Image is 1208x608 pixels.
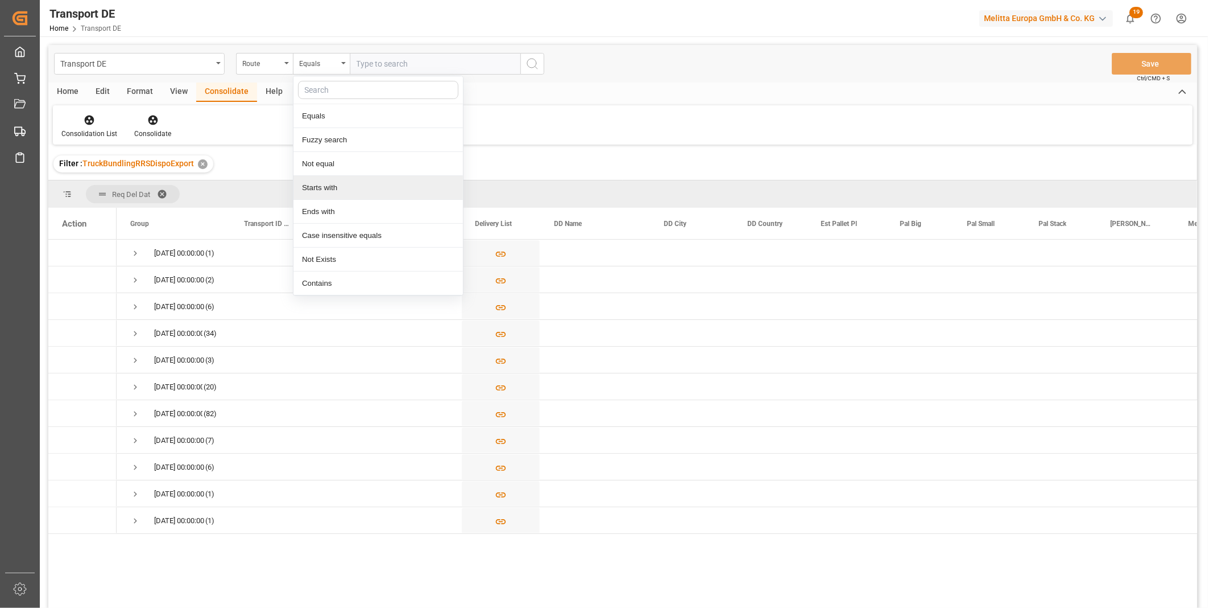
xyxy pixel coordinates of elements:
div: Press SPACE to select this row. [48,266,117,293]
div: [DATE] 00:00:00 [154,321,202,347]
div: Press SPACE to select this row. [48,454,117,480]
span: TruckBundlingRRSDispoExport [82,159,194,168]
button: search button [520,53,544,75]
div: Press SPACE to select this row. [48,293,117,320]
div: Fuzzy search [293,128,463,152]
div: Press SPACE to select this row. [48,347,117,373]
div: [DATE] 00:00:00 [154,294,204,320]
button: close menu [293,53,350,75]
div: Route [242,56,281,69]
div: Ends with [293,200,463,224]
div: [DATE] 00:00:00 [154,267,204,293]
div: Press SPACE to select this row. [48,480,117,507]
div: View [162,83,196,102]
button: Help Center [1143,6,1169,31]
div: Press SPACE to select this row. [48,240,117,266]
span: DD Country [747,220,783,228]
div: Press SPACE to select this row. [48,320,117,347]
div: Contains [293,272,463,295]
div: Action [62,219,86,229]
div: Equals [293,104,463,128]
span: Pal Small [967,220,995,228]
span: (1) [205,481,214,507]
div: Format [118,83,162,102]
div: Consolidate [196,83,257,102]
span: Group [130,220,149,228]
div: [DATE] 00:00:00 [154,454,204,480]
div: Melitta Europa GmbH & Co. KG [979,10,1113,27]
span: Req Del Dat [112,190,150,199]
div: Case insensitive equals [293,224,463,248]
button: Melitta Europa GmbH & Co. KG [979,7,1118,29]
button: show 19 new notifications [1118,6,1143,31]
div: Transport DE [60,56,212,70]
span: (3) [205,347,214,373]
div: Not equal [293,152,463,176]
div: Equals [299,56,338,69]
div: Edit [87,83,118,102]
input: Type to search [350,53,520,75]
div: [DATE] 00:00:00 [154,401,202,427]
div: [DATE] 00:00:00 [154,428,204,454]
div: Starts with [293,176,463,200]
div: [DATE] 00:00:00 [154,481,204,507]
div: Press SPACE to select this row. [48,400,117,427]
span: (34) [204,321,217,347]
div: Help [257,83,291,102]
span: Pal Big [900,220,921,228]
span: DD City [664,220,686,228]
span: Transport ID Logward [244,220,291,228]
div: [DATE] 00:00:00 [154,347,204,373]
div: [DATE] 00:00:00 [154,508,204,534]
span: (1) [205,508,214,534]
div: Consolidate [134,129,171,139]
div: Press SPACE to select this row. [48,507,117,534]
div: Press SPACE to select this row. [48,427,117,454]
span: (20) [204,374,217,400]
span: (6) [205,294,214,320]
span: DD Name [554,220,582,228]
div: [DATE] 00:00:00 [154,240,204,266]
button: open menu [54,53,225,75]
span: (1) [205,240,214,266]
span: Delivery List [475,220,512,228]
span: 19 [1130,7,1143,18]
span: Est Pallet Pl [821,220,857,228]
span: Ctrl/CMD + S [1137,74,1170,83]
span: Filter : [59,159,82,168]
div: Not Exists [293,248,463,272]
a: Home [49,24,68,32]
span: (6) [205,454,214,480]
div: [DATE] 00:00:00 [154,374,202,400]
span: (82) [204,401,217,427]
div: Press SPACE to select this row. [48,373,117,400]
div: Transport DE [49,5,121,22]
button: Save [1112,53,1192,75]
button: open menu [236,53,293,75]
div: Home [48,83,87,102]
span: [PERSON_NAME] [1110,220,1151,228]
input: Search [298,81,458,99]
span: (7) [205,428,214,454]
span: Pal Stack [1039,220,1066,228]
div: Consolidation List [61,129,117,139]
div: ✕ [198,159,208,169]
span: (2) [205,267,214,293]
